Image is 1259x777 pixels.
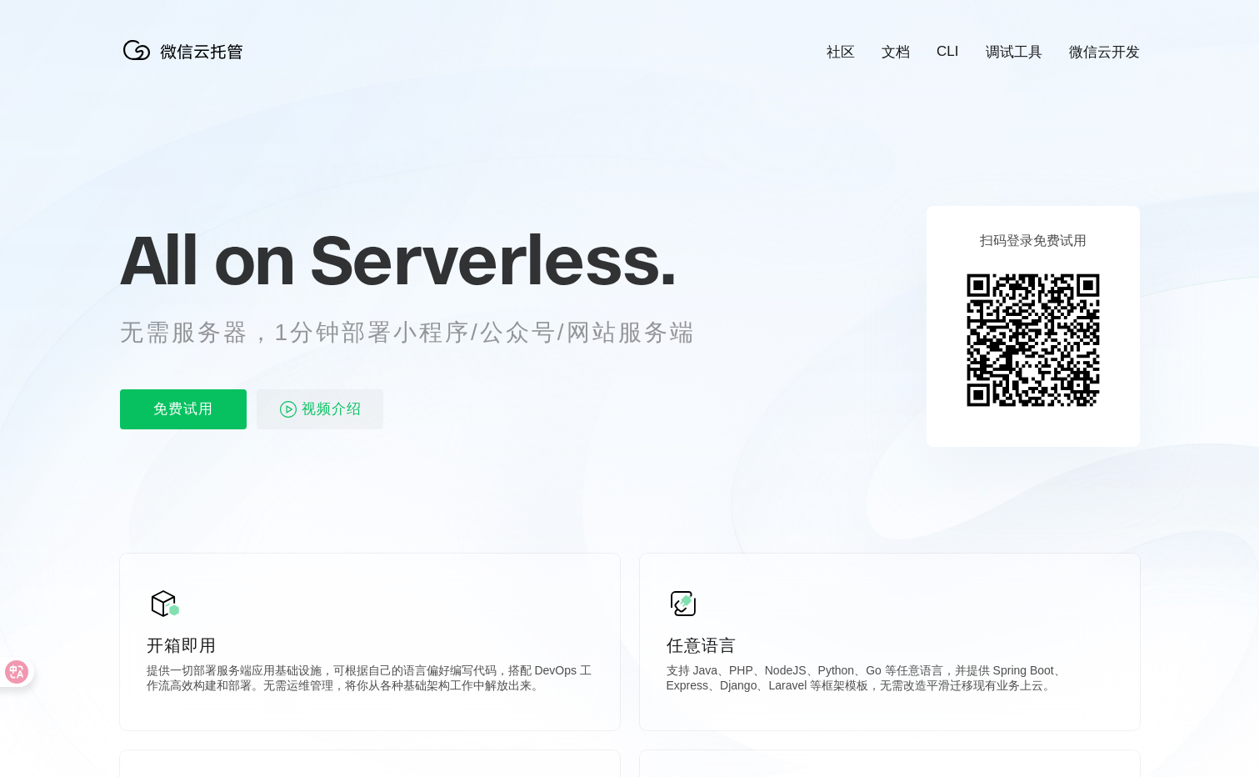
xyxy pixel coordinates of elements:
[120,316,727,349] p: 无需服务器，1分钟部署小程序/公众号/网站服务端
[147,664,593,697] p: 提供一切部署服务端应用基础设施，可根据自己的语言偏好编写代码，搭配 DevOps 工作流高效构建和部署。无需运维管理，将你从各种基础架构工作中解放出来。
[302,389,362,429] span: 视频介绍
[980,233,1087,250] p: 扫码登录免费试用
[667,634,1113,657] p: 任意语言
[882,43,910,62] a: 文档
[120,218,294,301] span: All on
[986,43,1042,62] a: 调试工具
[120,33,253,67] img: 微信云托管
[667,664,1113,697] p: 支持 Java、PHP、NodeJS、Python、Go 等任意语言，并提供 Spring Boot、Express、Django、Laravel 等框架模板，无需改造平滑迁移现有业务上云。
[827,43,855,62] a: 社区
[278,399,298,419] img: video_play.svg
[120,55,253,69] a: 微信云托管
[937,43,958,60] a: CLI
[1069,43,1140,62] a: 微信云开发
[147,634,593,657] p: 开箱即用
[310,218,676,301] span: Serverless.
[120,389,247,429] p: 免费试用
